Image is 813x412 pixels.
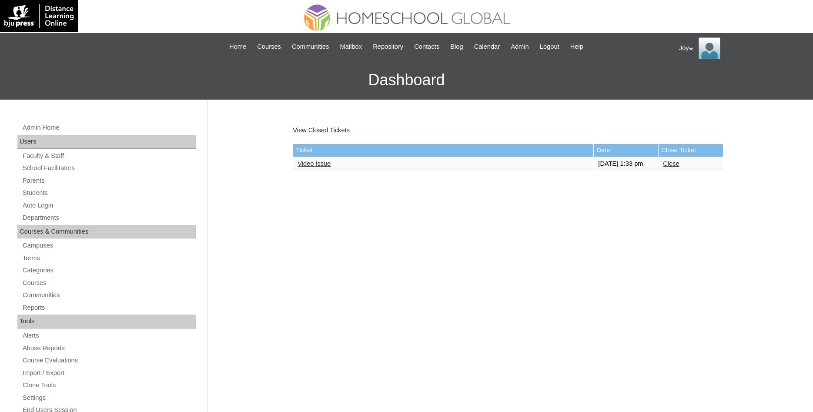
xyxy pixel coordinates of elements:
[17,135,196,149] div: Users
[570,42,583,52] span: Help
[594,144,658,157] td: Date
[253,42,285,52] a: Courses
[410,42,444,52] a: Contacts
[340,42,362,52] span: Mailbox
[535,42,564,52] a: Logout
[4,60,809,100] h3: Dashboard
[336,42,367,52] a: Mailbox
[511,42,529,52] span: Admin
[17,225,196,239] div: Courses & Communities
[22,212,196,223] a: Departments
[22,200,196,211] a: Auto Login
[22,368,196,379] a: Import / Export
[22,343,196,354] a: Abuse Reports
[22,380,196,391] a: Clone Tools
[22,163,196,174] a: School Facilitators
[298,160,331,167] a: Video Issue
[663,160,679,167] a: Close
[293,144,593,157] td: Ticket
[293,127,350,134] a: View Closed Tickets
[22,253,196,264] a: Terms
[22,278,196,288] a: Courses
[373,42,403,52] span: Repository
[566,42,588,52] a: Help
[225,42,251,52] a: Home
[17,315,196,328] div: Tools
[22,302,196,313] a: Reports
[594,157,658,171] td: [DATE] 1:33 pm
[22,392,196,403] a: Settings
[659,144,723,157] td: Close Ticket
[22,355,196,366] a: Course Evaluations
[257,42,281,52] span: Courses
[22,122,196,133] a: Admin Home
[506,42,533,52] a: Admin
[540,42,559,52] span: Logout
[22,330,196,341] a: Alerts
[22,265,196,276] a: Categories
[679,37,804,59] div: Joy
[414,42,439,52] span: Contacts
[22,151,196,161] a: Faculty & Staff
[470,42,504,52] a: Calendar
[229,42,246,52] span: Home
[699,37,720,59] img: Joy Dantz
[368,42,408,52] a: Repository
[292,42,329,52] span: Communities
[474,42,500,52] span: Calendar
[22,290,196,301] a: Communities
[22,175,196,186] a: Parents
[288,42,334,52] a: Communities
[446,42,467,52] a: Blog
[450,42,463,52] span: Blog
[22,240,196,251] a: Campuses
[4,4,74,28] img: logo-white.png
[22,188,196,198] a: Students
